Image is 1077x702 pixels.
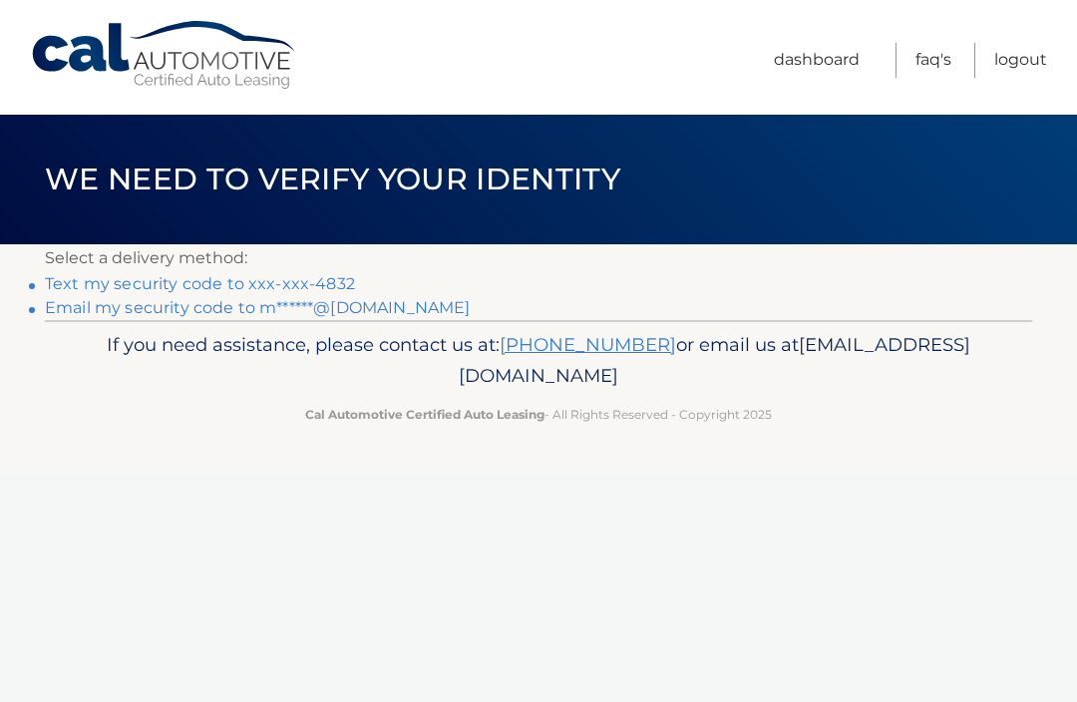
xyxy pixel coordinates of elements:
a: [PHONE_NUMBER] [500,333,676,356]
a: Text my security code to xxx-xxx-4832 [45,274,355,293]
p: If you need assistance, please contact us at: or email us at [75,329,1002,393]
strong: Cal Automotive Certified Auto Leasing [305,407,544,422]
a: Dashboard [774,43,860,78]
a: Cal Automotive [30,20,299,91]
a: FAQ's [915,43,951,78]
a: Email my security code to m******@[DOMAIN_NAME] [45,298,471,317]
a: Logout [994,43,1047,78]
span: We need to verify your identity [45,161,620,197]
p: Select a delivery method: [45,244,1032,272]
p: - All Rights Reserved - Copyright 2025 [75,404,1002,425]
